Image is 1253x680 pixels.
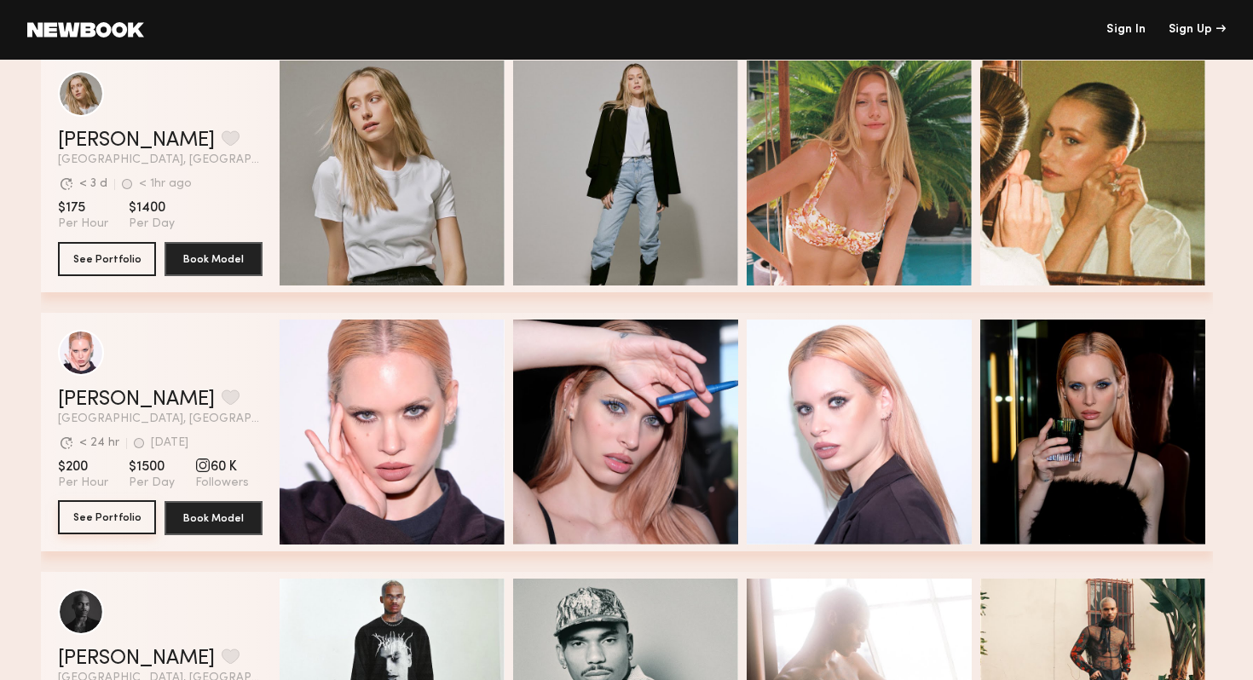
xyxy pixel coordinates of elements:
a: Sign In [1106,24,1146,36]
a: See Portfolio [58,501,156,535]
a: [PERSON_NAME] [58,648,215,669]
span: $1400 [129,199,175,216]
span: Per Day [129,475,175,491]
div: < 24 hr [79,437,119,449]
div: Sign Up [1169,24,1226,36]
div: < 1hr ago [139,178,192,190]
span: Per Hour [58,475,108,491]
span: $200 [58,458,108,475]
button: See Portfolio [58,242,156,276]
span: Followers [195,475,249,491]
span: Per Day [129,216,175,232]
div: [DATE] [151,437,188,449]
button: Book Model [165,242,263,276]
span: Per Hour [58,216,108,232]
span: $175 [58,199,108,216]
button: See Portfolio [58,500,156,534]
button: Book Model [165,501,263,535]
div: < 3 d [79,178,107,190]
a: [PERSON_NAME] [58,389,215,410]
span: 60 K [195,458,249,475]
span: $1500 [129,458,175,475]
a: [PERSON_NAME] [58,130,215,151]
span: [GEOGRAPHIC_DATA], [GEOGRAPHIC_DATA] [58,413,263,425]
span: [GEOGRAPHIC_DATA], [GEOGRAPHIC_DATA] [58,154,263,166]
